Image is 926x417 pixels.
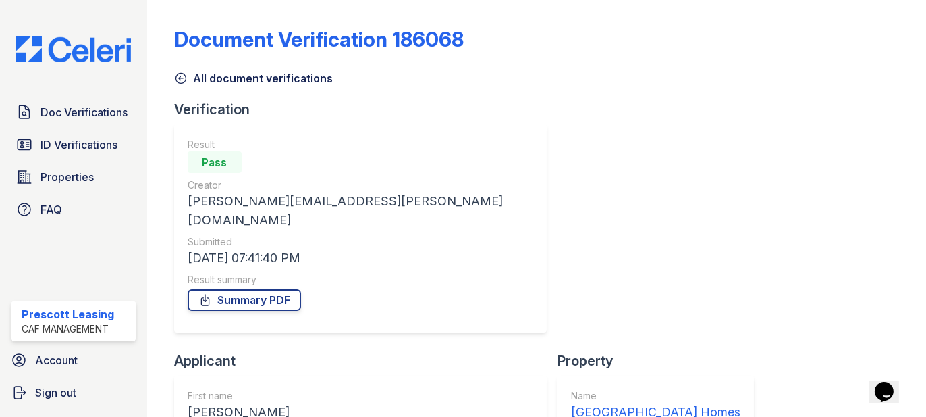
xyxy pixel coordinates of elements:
[188,138,533,151] div: Result
[35,385,76,401] span: Sign out
[557,351,765,370] div: Property
[40,137,117,153] span: ID Verifications
[188,192,533,230] div: [PERSON_NAME][EMAIL_ADDRESS][PERSON_NAME][DOMAIN_NAME]
[11,131,136,158] a: ID Verifications
[40,104,128,120] span: Doc Verifications
[22,306,114,322] div: Prescott Leasing
[174,27,464,51] div: Document Verification 186068
[5,379,142,406] a: Sign out
[188,235,533,249] div: Submitted
[571,389,740,403] div: Name
[188,151,242,173] div: Pass
[174,100,557,119] div: Verification
[174,70,333,87] a: All document verifications
[40,169,94,185] span: Properties
[188,273,533,287] div: Result summary
[22,322,114,336] div: CAF Management
[11,196,136,223] a: FAQ
[174,351,557,370] div: Applicant
[11,99,136,126] a: Doc Verifications
[5,347,142,374] a: Account
[188,178,533,192] div: Creator
[11,164,136,191] a: Properties
[188,249,533,268] div: [DATE] 07:41:40 PM
[5,36,142,62] img: CE_Logo_Blue-a8612792a0a2168367f1c8372b55b34899dd931a85d93a1a3d3e32e68fde9ad4.png
[35,352,78,368] span: Account
[188,289,301,311] a: Summary PDF
[869,363,913,403] iframe: chat widget
[188,389,533,403] div: First name
[40,201,62,218] span: FAQ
